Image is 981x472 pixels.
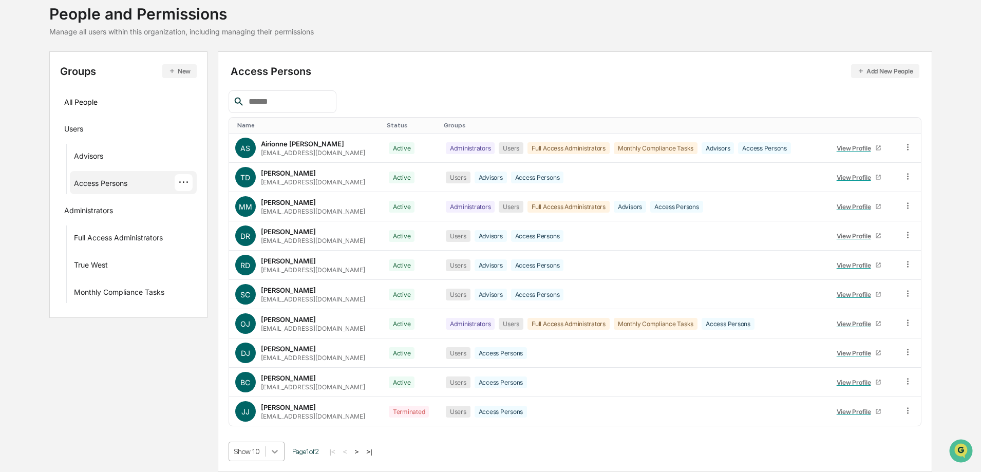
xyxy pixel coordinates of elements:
[389,230,415,242] div: Active
[239,202,252,211] span: MM
[832,257,885,273] a: View Profile
[527,201,610,213] div: Full Access Administrators
[64,93,193,110] div: All People
[475,230,507,242] div: Advisors
[830,122,893,129] div: Toggle SortBy
[387,122,436,129] div: Toggle SortBy
[64,124,83,137] div: Users
[832,404,885,420] a: View Profile
[10,158,27,174] img: Jack Rasmussen
[60,64,197,78] div: Groups
[837,174,875,181] div: View Profile
[175,82,187,94] button: Start new chat
[327,447,338,456] button: |<
[511,259,564,271] div: Access Persons
[49,27,314,36] div: Manage all users within this organization, including managing their permissions
[22,79,40,97] img: 8933085812038_c878075ebb4cc5468115_72.jpg
[10,130,27,146] img: Airionne Solanke
[446,347,470,359] div: Users
[10,231,18,239] div: 🔎
[21,210,66,220] span: Preclearance
[261,237,365,244] div: [EMAIL_ADDRESS][DOMAIN_NAME]
[389,201,415,213] div: Active
[261,169,316,177] div: [PERSON_NAME]
[261,374,316,382] div: [PERSON_NAME]
[702,318,754,330] div: Access Persons
[241,349,250,357] span: DJ
[241,407,250,416] span: JJ
[32,167,83,176] span: [PERSON_NAME]
[10,211,18,219] div: 🖐️
[614,142,697,154] div: Monthly Compliance Tasks
[261,383,365,391] div: [EMAIL_ADDRESS][DOMAIN_NAME]
[240,378,250,387] span: BC
[340,447,350,456] button: <
[85,210,127,220] span: Attestations
[32,140,110,148] span: Airionne [PERSON_NAME]
[102,255,124,262] span: Pylon
[738,142,791,154] div: Access Persons
[499,318,523,330] div: Users
[614,201,646,213] div: Advisors
[162,64,197,78] button: New
[27,47,169,58] input: Clear
[837,349,875,357] div: View Profile
[231,64,919,78] div: Access Persons
[446,376,470,388] div: Users
[499,142,523,154] div: Users
[837,379,875,386] div: View Profile
[832,140,885,156] a: View Profile
[837,320,875,328] div: View Profile
[389,376,415,388] div: Active
[948,438,976,466] iframe: Open customer support
[832,316,885,332] a: View Profile
[527,318,610,330] div: Full Access Administrators
[446,289,470,300] div: Users
[832,199,885,215] a: View Profile
[6,225,69,244] a: 🔎Data Lookup
[70,206,131,224] a: 🗄️Attestations
[240,261,250,270] span: RD
[261,315,316,324] div: [PERSON_NAME]
[389,406,429,418] div: Terminated
[261,228,316,236] div: [PERSON_NAME]
[240,319,250,328] span: OJ
[112,140,116,148] span: •
[240,290,250,299] span: SC
[74,233,163,246] div: Full Access Administrators
[475,376,527,388] div: Access Persons
[389,347,415,359] div: Active
[446,142,495,154] div: Administrators
[352,447,362,456] button: >
[240,173,250,182] span: TD
[261,207,365,215] div: [EMAIL_ADDRESS][DOMAIN_NAME]
[499,201,523,213] div: Users
[6,206,70,224] a: 🖐️Preclearance
[261,149,365,157] div: [EMAIL_ADDRESS][DOMAIN_NAME]
[832,345,885,361] a: View Profile
[64,206,113,218] div: Administrators
[261,295,365,303] div: [EMAIL_ADDRESS][DOMAIN_NAME]
[261,412,365,420] div: [EMAIL_ADDRESS][DOMAIN_NAME]
[446,230,470,242] div: Users
[475,289,507,300] div: Advisors
[240,232,250,240] span: DR
[446,201,495,213] div: Administrators
[72,254,124,262] a: Powered byPylon
[175,174,193,191] div: ···
[118,140,139,148] span: [DATE]
[10,22,187,38] p: How can we help?
[237,122,379,129] div: Toggle SortBy
[475,347,527,359] div: Access Persons
[363,447,375,456] button: >|
[832,287,885,303] a: View Profile
[261,198,316,206] div: [PERSON_NAME]
[85,167,89,176] span: •
[261,345,316,353] div: [PERSON_NAME]
[74,152,103,164] div: Advisors
[74,211,83,219] div: 🗄️
[46,89,141,97] div: We're available if you need us!
[614,318,697,330] div: Monthly Compliance Tasks
[832,374,885,390] a: View Profile
[261,286,316,294] div: [PERSON_NAME]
